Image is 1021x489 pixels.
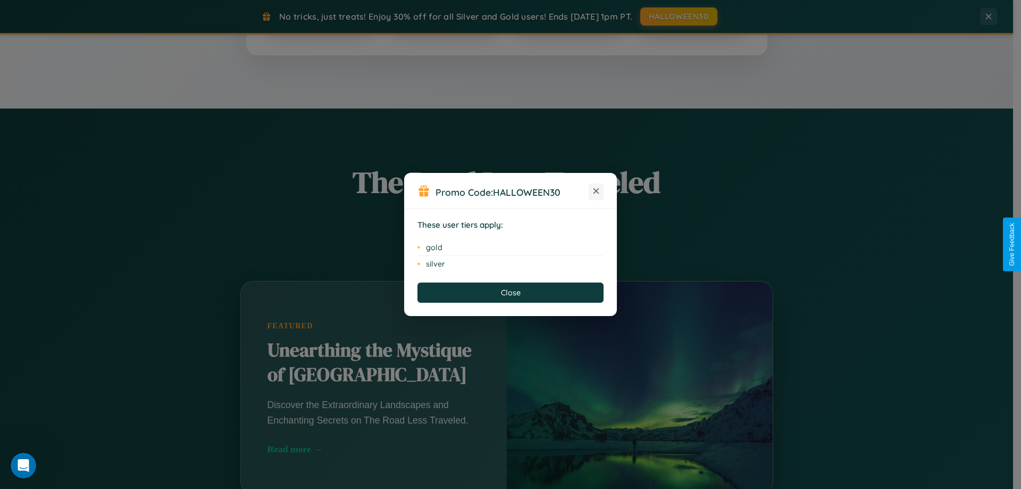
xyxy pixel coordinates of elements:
[11,453,36,478] iframe: Intercom live chat
[417,220,503,230] strong: These user tiers apply:
[436,186,589,198] h3: Promo Code:
[417,256,604,272] li: silver
[493,186,560,198] b: HALLOWEEN30
[1008,223,1016,266] div: Give Feedback
[417,283,604,303] button: Close
[417,239,604,256] li: gold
